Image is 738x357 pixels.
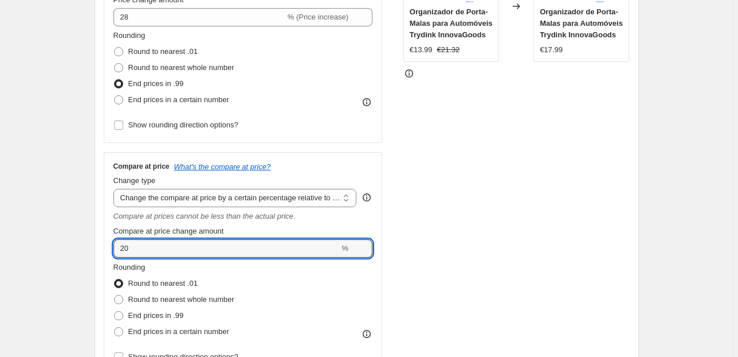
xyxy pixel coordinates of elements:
[410,7,493,39] span: Organizador de Porta-Malas para Automóveis Trydink InnovaGoods
[113,31,146,40] span: Rounding
[128,95,229,104] span: End prices in a certain number
[128,327,229,336] span: End prices in a certain number
[113,176,156,185] span: Change type
[113,239,340,258] input: 20
[128,47,198,56] span: Round to nearest .01
[540,7,623,39] span: Organizador de Porta-Malas para Automóveis Trydink InnovaGoods
[128,311,184,320] span: End prices in .99
[341,244,348,253] span: %
[128,63,234,72] span: Round to nearest whole number
[288,13,348,21] span: % (Price increase)
[174,162,271,171] button: What's the compare at price?
[128,295,234,304] span: Round to nearest whole number
[128,121,238,129] span: Show rounding direction options?
[361,192,372,203] div: help
[128,279,198,288] span: Round to nearest .01
[437,44,460,56] strike: €21.32
[113,227,224,235] span: Compare at price change amount
[113,212,296,220] i: Compare at prices cannot be less than the actual price.
[113,8,285,26] input: -15
[113,162,170,171] h3: Compare at price
[113,263,146,271] span: Rounding
[410,44,433,56] div: €13.99
[128,79,184,88] span: End prices in .99
[540,44,563,56] div: €17.99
